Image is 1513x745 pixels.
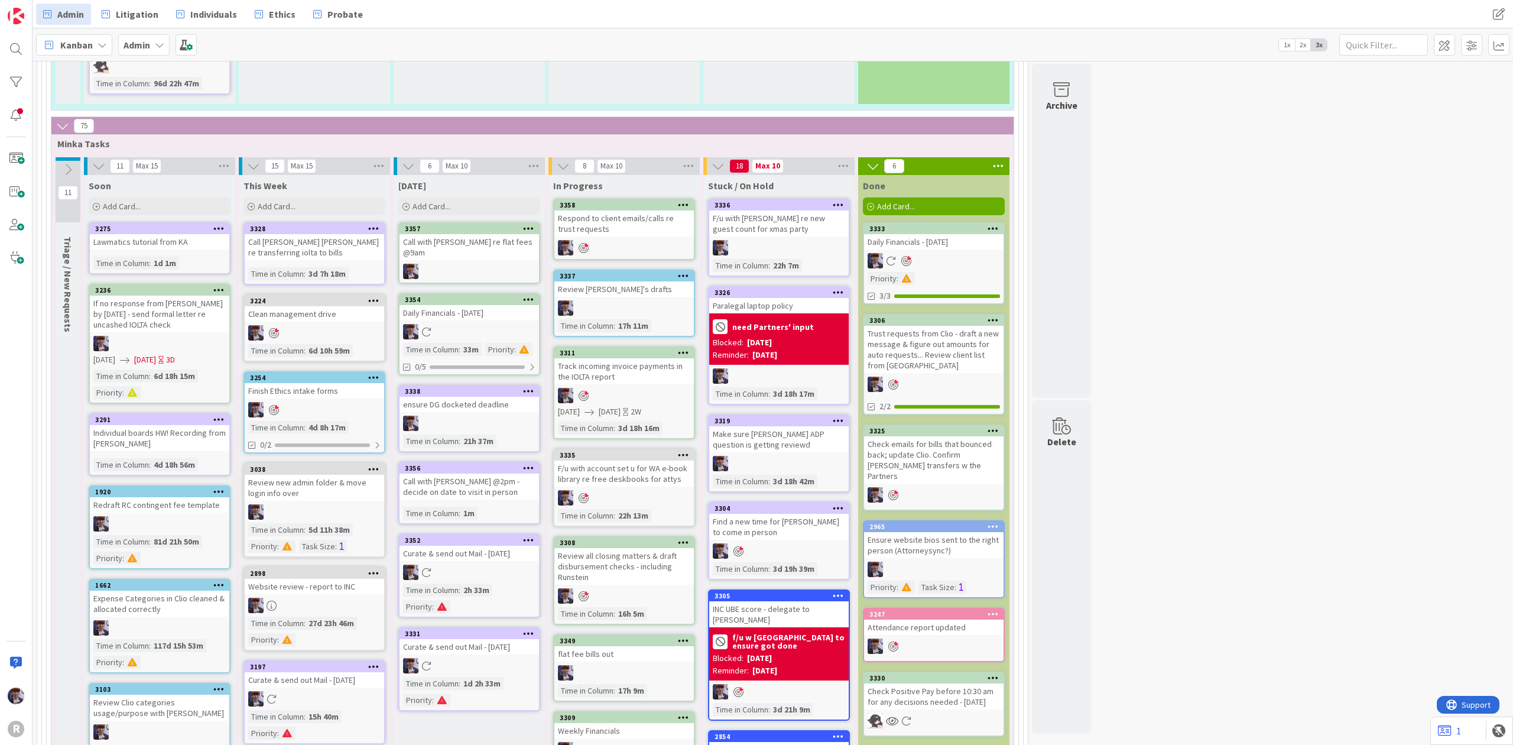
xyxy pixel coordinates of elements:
div: 3335F/u with account set u for WA e-book library re free deskbooks for attys [554,450,694,487]
div: Time in Column [713,475,768,488]
img: ML [403,658,418,673]
div: ML [245,598,384,613]
div: 1662Expense Categories in Clio cleaned & allocated correctly [90,580,229,617]
div: 3336F/u with [PERSON_NAME] re new guest count for xmas party [709,200,849,237]
div: Time in Column [403,507,459,520]
div: Archive [1046,98,1077,112]
div: ML [709,684,849,699]
div: ML [400,658,539,673]
div: 3d 7h 18m [306,267,349,280]
img: ML [403,416,418,431]
div: Paralegal laptop policy [709,298,849,313]
a: 1 [1438,724,1461,738]
div: 3d 18h 17m [770,387,817,400]
div: Call [PERSON_NAME] [PERSON_NAME] re transferring iolta to bills [245,234,384,260]
span: 8 [574,159,595,173]
img: ML [558,388,573,403]
div: 3d 18h 42m [770,475,817,488]
div: Time in Column [248,421,304,434]
span: Minka Tasks [57,138,999,150]
div: Daily Financials - [DATE] [864,234,1004,250]
div: 3306Trust requests from Clio - draft a new message & figure out amounts for auto requests... Revi... [864,315,1004,373]
span: : [149,77,151,90]
div: Priority [93,386,122,399]
div: 3338ensure DG docketed deadline [400,386,539,412]
div: 3333 [864,223,1004,234]
div: Max 15 [291,163,313,169]
img: ML [248,598,264,613]
div: ML [554,388,694,403]
div: KN [90,58,229,73]
div: 3038 [245,464,384,475]
div: 3197Curate & send out Mail - [DATE] [245,662,384,688]
span: : [149,458,151,471]
div: Make sure [PERSON_NAME] ADP question is getting reviewd [709,426,849,452]
div: Priority [868,272,897,285]
div: Lawmatics tutorial from KA [90,234,229,250]
div: 3335 [554,450,694,461]
div: 3333Daily Financials - [DATE] [864,223,1004,250]
div: ML [400,264,539,279]
img: ML [868,377,883,392]
div: Individual boards HW! Recording from [PERSON_NAME] [90,425,229,451]
input: Quick Filter... [1339,34,1428,56]
div: 3337 [554,271,694,281]
div: ML [864,253,1004,268]
div: 3319 [709,416,849,426]
div: F/u with [PERSON_NAME] re new guest count for xmas party [709,210,849,237]
div: ML [90,516,229,532]
span: 0/2 [260,439,271,451]
a: Individuals [169,4,244,25]
span: Add Card... [413,201,450,212]
img: ML [93,336,109,351]
span: : [149,257,151,270]
div: Check emails for bills that bounced back; update Clio. Confirm [PERSON_NAME] transfers w the Part... [864,436,1004,484]
div: 3335 [560,451,694,459]
img: ML [713,368,728,384]
span: : [459,435,460,448]
span: 11 [110,159,130,173]
div: Time in Column [558,319,613,332]
div: Time in Column [93,257,149,270]
span: Ethics [269,7,296,21]
img: ML [868,639,883,654]
div: 1920 [90,487,229,497]
b: Admin [124,39,150,51]
div: ML [400,565,539,580]
div: Time in Column [558,509,613,522]
span: [DATE] [93,354,115,366]
div: ML [90,620,229,636]
div: If no response from [PERSON_NAME] by [DATE] - send formal letter re uncashed IOLTA check [90,296,229,332]
span: Individuals [190,7,237,21]
span: 11 [58,186,78,200]
span: Kanban [60,38,93,52]
span: 15 [265,159,285,173]
div: F/u with account set u for WA e-book library re free deskbooks for attys [554,461,694,487]
img: ML [713,684,728,699]
span: Litigation [116,7,158,21]
div: Respond to client emails/calls re trust requests [554,210,694,237]
div: 6d 10h 59m [306,344,353,357]
div: 3197 [245,662,384,672]
div: ML [400,416,539,431]
span: : [459,343,460,356]
div: 3275 [90,223,229,234]
div: 3254 [250,374,384,382]
div: 33m [460,343,482,356]
img: KN [93,58,109,73]
div: 1m [460,507,478,520]
span: 2x [1295,39,1311,51]
div: 3D [166,354,175,366]
div: 3304Find a new time for [PERSON_NAME] to come in person [709,503,849,540]
img: ML [558,490,573,506]
div: 3328 [245,223,384,234]
span: Soon [89,180,111,192]
div: 3330 [864,673,1004,684]
div: 3311 [554,348,694,358]
span: : [122,386,124,399]
img: ML [248,504,264,520]
div: 3352Curate & send out Mail - [DATE] [400,535,539,561]
div: Daily Financials - [DATE] [400,305,539,320]
img: ML [248,325,264,341]
div: 3291Individual boards HW! Recording from [PERSON_NAME] [90,414,229,451]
